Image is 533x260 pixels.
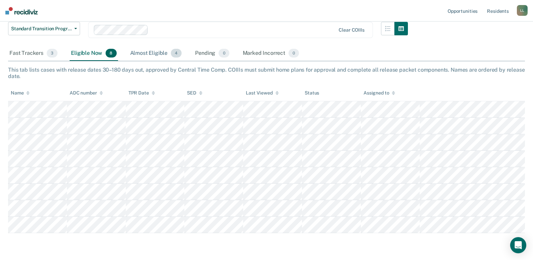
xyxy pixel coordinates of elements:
[8,67,525,79] div: This tab lists cases with release dates 30–180 days out, approved by Central Time Comp. COIIIs mu...
[339,27,364,33] div: Clear COIIIs
[129,46,183,61] div: Almost Eligible4
[289,49,299,58] span: 0
[5,7,38,14] img: Recidiviz
[47,49,58,58] span: 3
[241,46,301,61] div: Marked Incorrect0
[510,237,526,253] div: Open Intercom Messenger
[11,26,72,32] span: Standard Transition Program Release
[305,90,319,96] div: Status
[194,46,230,61] div: Pending0
[106,49,116,58] span: 8
[187,90,202,96] div: SED
[517,5,528,16] button: LL
[8,22,80,35] button: Standard Transition Program Release
[219,49,229,58] span: 0
[8,46,59,61] div: Fast Trackers3
[70,46,118,61] div: Eligible Now8
[70,90,103,96] div: ADC number
[171,49,182,58] span: 4
[11,90,30,96] div: Name
[517,5,528,16] div: L L
[246,90,278,96] div: Last Viewed
[364,90,395,96] div: Assigned to
[128,90,155,96] div: TPR Date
